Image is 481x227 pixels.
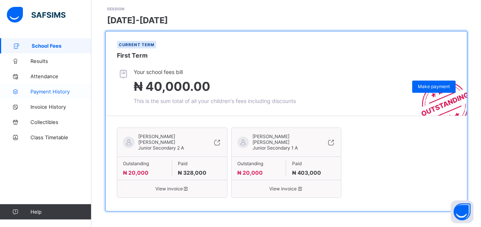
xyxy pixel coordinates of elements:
[178,169,206,176] span: ₦ 328,000
[134,79,210,94] span: ₦ 40,000.00
[30,89,91,95] span: Payment History
[123,169,149,176] span: ₦ 20,000
[32,43,91,49] span: School Fees
[237,161,280,166] span: Outstanding
[107,15,168,25] span: [DATE]-[DATE]
[412,72,467,116] img: outstanding-stamp.3c148f88c3ebafa6da95868fa43343a1.svg
[252,145,298,151] span: Junior Secondary 1 A
[134,98,296,104] span: This is the sum total of all your children's fees including discounts
[119,42,154,47] span: Current term
[292,169,321,176] span: ₦ 403,000
[252,134,316,145] span: [PERSON_NAME] [PERSON_NAME]
[237,169,263,176] span: ₦ 20,000
[30,104,91,110] span: Invoice History
[123,161,166,166] span: Outstanding
[30,119,91,125] span: Collectibles
[107,6,124,11] span: SESSION
[451,200,473,223] button: Open asap
[134,69,296,75] span: Your school fees bill
[7,7,66,23] img: safsims
[292,161,335,166] span: Paid
[117,52,148,59] span: First Term
[178,161,221,166] span: Paid
[30,73,91,79] span: Attendance
[123,186,221,192] span: View invoice
[418,84,450,89] span: Make payment
[138,145,184,151] span: Junior Secondary 2 A
[30,209,91,215] span: Help
[237,186,336,192] span: View invoice
[30,134,91,140] span: Class Timetable
[30,58,91,64] span: Results
[138,134,201,145] span: [PERSON_NAME] [PERSON_NAME]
